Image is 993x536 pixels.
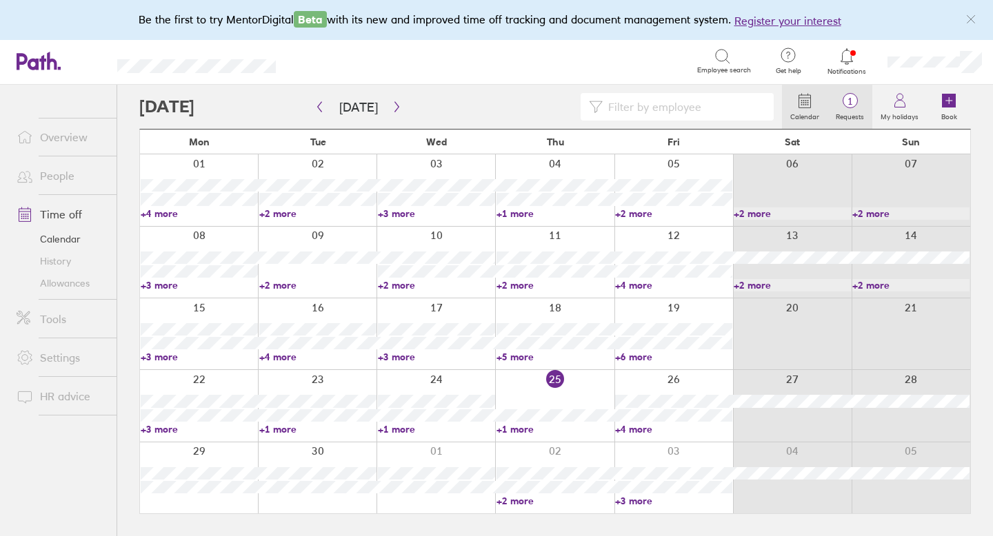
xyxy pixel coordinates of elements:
a: +3 more [141,351,258,363]
a: +4 more [615,423,732,435]
a: Tools [6,305,117,333]
span: Get help [766,67,811,75]
a: Calendar [782,85,827,129]
a: My holidays [872,85,927,129]
a: +5 more [496,351,614,363]
a: +2 more [852,279,970,291]
a: People [6,162,117,189]
a: 1Requests [827,85,872,129]
span: Sun [902,136,920,147]
a: Calendar [6,228,117,250]
span: Sat [785,136,800,147]
a: +1 more [259,423,377,435]
a: +2 more [496,495,614,507]
a: Allowances [6,272,117,294]
a: +2 more [378,279,495,291]
a: +2 more [496,279,614,291]
a: +3 more [378,207,495,220]
a: +2 more [734,279,851,291]
label: Calendar [782,109,827,121]
button: [DATE] [328,96,389,118]
label: Requests [827,109,872,121]
a: +3 more [615,495,732,507]
span: Employee search [697,66,751,74]
a: +4 more [259,351,377,363]
a: HR advice [6,382,117,410]
a: Book [927,85,971,129]
a: +2 more [734,207,851,220]
a: +2 more [259,207,377,220]
span: Wed [426,136,447,147]
a: +2 more [259,279,377,291]
span: 1 [827,96,872,107]
a: +1 more [496,423,614,435]
a: +3 more [141,423,258,435]
a: Settings [6,344,117,371]
button: Register your interest [734,12,841,29]
a: +4 more [141,207,258,220]
a: +1 more [496,207,614,220]
input: Filter by employee [603,94,765,120]
a: +3 more [141,279,258,291]
a: +1 more [378,423,495,435]
a: Notifications [825,47,870,76]
label: Book [933,109,965,121]
span: Mon [189,136,210,147]
span: Beta [294,11,327,28]
a: +3 more [378,351,495,363]
label: My holidays [872,109,927,121]
span: Thu [547,136,564,147]
span: Fri [668,136,680,147]
span: Notifications [825,68,870,76]
div: Be the first to try MentorDigital with its new and improved time off tracking and document manage... [139,11,855,29]
a: +2 more [852,207,970,220]
span: Tue [310,136,326,147]
a: +4 more [615,279,732,291]
a: History [6,250,117,272]
a: Time off [6,200,117,228]
div: Search [313,54,348,67]
a: +2 more [615,207,732,220]
a: +6 more [615,351,732,363]
a: Overview [6,123,117,151]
